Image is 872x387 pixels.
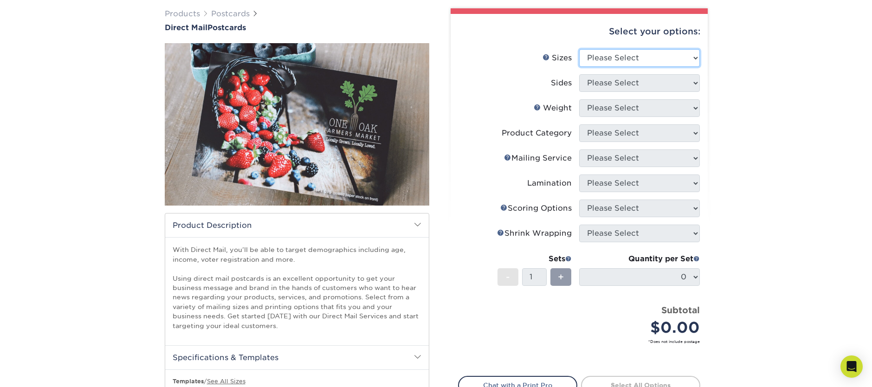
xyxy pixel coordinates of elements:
[165,33,429,216] img: Direct Mail 01
[458,14,700,49] div: Select your options:
[506,270,510,284] span: -
[661,305,700,315] strong: Subtotal
[543,52,572,64] div: Sizes
[504,153,572,164] div: Mailing Service
[500,203,572,214] div: Scoring Options
[534,103,572,114] div: Weight
[502,128,572,139] div: Product Category
[165,23,207,32] span: Direct Mail
[211,9,250,18] a: Postcards
[165,213,429,237] h2: Product Description
[165,23,429,32] h1: Postcards
[840,355,863,378] div: Open Intercom Messenger
[173,377,421,386] p: /
[165,9,200,18] a: Products
[173,378,204,385] b: Templates
[165,23,429,32] a: Direct MailPostcards
[497,253,572,264] div: Sets
[579,253,700,264] div: Quantity per Set
[465,339,700,344] small: *Does not include postage
[586,316,700,339] div: $0.00
[558,270,564,284] span: +
[551,77,572,89] div: Sides
[165,345,429,369] h2: Specifications & Templates
[527,178,572,189] div: Lamination
[173,245,421,330] p: With Direct Mail, you’ll be able to target demographics including age, income, voter registration...
[2,359,79,384] iframe: Google Customer Reviews
[497,228,572,239] div: Shrink Wrapping
[207,378,245,385] a: See All Sizes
